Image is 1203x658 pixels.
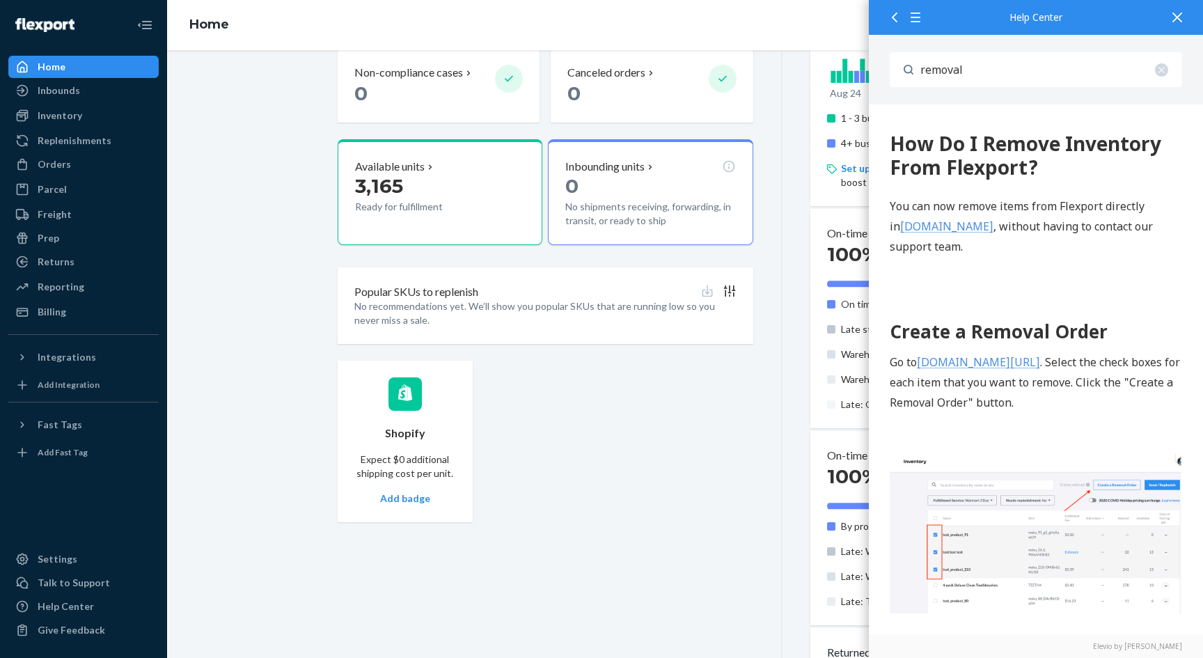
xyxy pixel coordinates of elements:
div: Home [38,60,65,74]
button: Fast Tags [8,414,159,436]
p: Non-compliance cases [354,65,463,81]
a: [DOMAIN_NAME] [31,114,125,130]
p: on Shopify to boost sales conversion by up to 25%. [841,162,1016,189]
a: Set up Fast Tag badges [841,162,948,174]
h1: Create a Removal Order [21,214,313,241]
p: Late: Other [841,398,978,412]
a: Inbounds [8,79,159,102]
a: Add Fast Tag [8,441,159,464]
a: Parcel [8,178,159,201]
a: Help Center [8,595,159,618]
div: Inbounds [38,84,80,97]
p: You can now remove items from Flexport directly in , without having to contact our support team. [21,92,313,152]
button: Available units3,165Ready for fulfillment [338,139,542,245]
div: Billing [38,305,66,319]
div: Fast Tags [38,418,82,432]
div: Prep [38,231,59,245]
ol: breadcrumbs [178,5,240,45]
div: 464 How Do I Remove Inventory From Flexport? [21,28,313,75]
input: Search [913,52,1182,87]
button: Talk to Support [8,572,159,594]
div: Inventory [38,109,82,123]
a: Home [189,17,229,32]
p: Late status update [841,322,978,336]
div: Settings [38,552,77,566]
span: 100% [827,464,879,488]
a: Inventory [8,104,159,127]
div: Talk to Support [38,576,110,590]
p: Available units [355,159,425,175]
button: Close Navigation [131,11,159,39]
p: Canceled orders [567,65,645,81]
button: Canceled orders 0 [551,48,753,123]
a: Prep [8,227,159,249]
button: Give Feedback [8,619,159,641]
p: Expect $0 additional shipping cost per unit. [354,453,456,480]
span: 3,165 [355,174,403,198]
p: Shopify [385,425,425,441]
p: By promised delivery date [841,519,978,533]
a: Elevio by [PERSON_NAME] [890,641,1182,651]
p: No recommendations yet. We’ll show you popular SKUs that are running low so you never miss a sale. [354,299,737,327]
a: Reporting [8,276,159,298]
div: Parcel [38,182,67,196]
button: Non-compliance cases 0 [338,48,540,123]
div: Freight [38,207,72,221]
a: Replenishments [8,130,159,152]
p: Late: Within 1 day [841,545,978,558]
a: Home [8,56,159,78]
p: Warehouse stockout [841,347,978,361]
p: On-time shipping [827,226,910,242]
span: Chat [31,10,59,22]
div: Give Feedback [38,623,105,637]
a: Settings [8,548,159,570]
a: Add Integration [8,374,159,396]
div: Add Integration [38,379,100,391]
p: Aug 24 [830,86,861,100]
p: You can also go to the item details page for an individual item and click "Request Removal." [21,540,313,580]
p: Inbounding units [565,159,645,175]
div: Add Fast Tag [38,446,88,458]
p: No shipments receiving, forwarding, in transit, or ready to ship [565,200,735,228]
div: Help Center [890,13,1182,22]
div: Replenishments [38,134,111,148]
span: 0 [567,81,581,105]
button: Add badge [380,492,430,506]
p: Ready for fulfillment [355,200,484,214]
button: Inbounding units0No shipments receiving, forwarding, in transit, or ready to ship [548,139,753,245]
p: On-time delivery [827,448,908,464]
div: Help Center [38,600,94,613]
a: [DOMAIN_NAME][URL] [48,250,171,265]
img: 17-06-zls9x-epfm3-PS8.png [21,350,313,512]
p: Warehouse delay [841,373,978,386]
p: Popular SKUs to replenish [354,284,478,300]
span: 0 [565,174,579,198]
a: Freight [8,203,159,226]
button: Integrations [8,346,159,368]
p: 4+ business days [841,136,978,150]
p: On time [841,297,978,311]
span: 0 [354,81,368,105]
a: Billing [8,301,159,323]
div: Orders [38,157,71,171]
img: Flexport logo [15,18,74,32]
p: Late: Three or more days [841,595,978,609]
a: Orders [8,153,159,175]
div: Returns [38,255,74,269]
a: Returns [8,251,159,273]
p: Go to . Select the check boxes for each item that you want to remove. Click the "Create a Removal... [21,248,313,328]
p: 1 - 3 business days [841,111,978,125]
span: 100% [827,242,879,266]
div: Integrations [38,350,96,364]
div: Reporting [38,280,84,294]
p: Late: Within 2 days [841,570,978,583]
